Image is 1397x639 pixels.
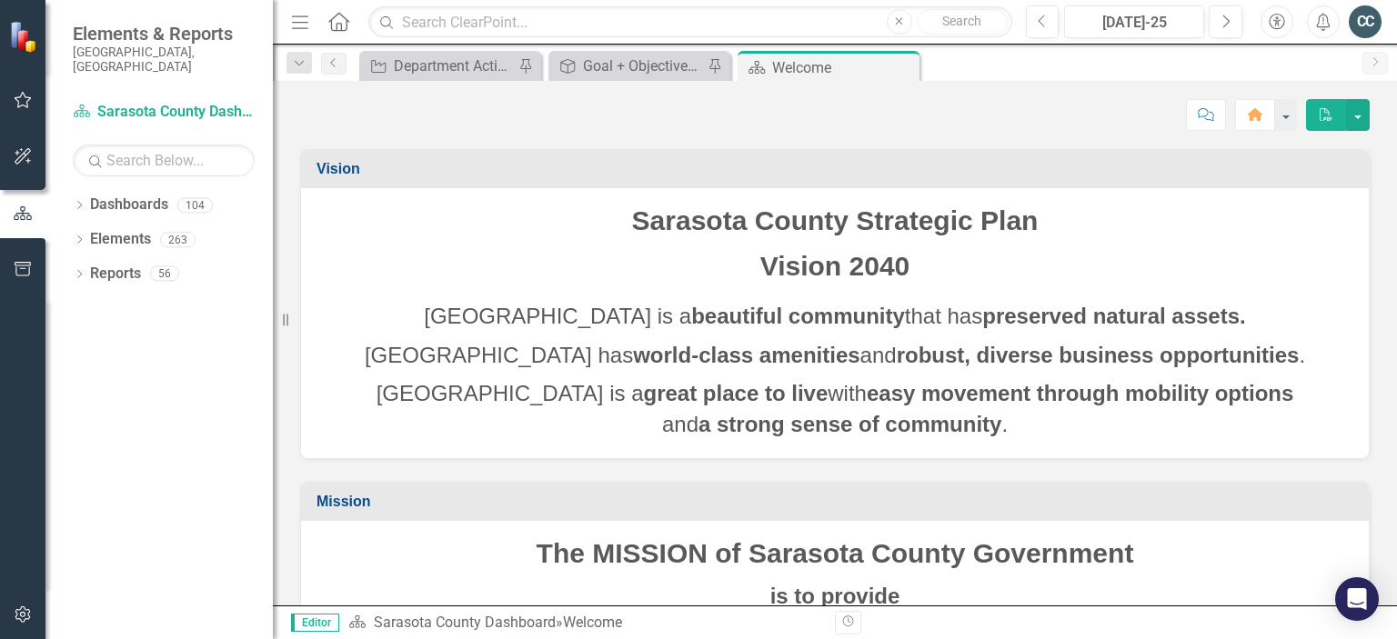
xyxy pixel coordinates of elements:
a: Elements [90,229,151,250]
div: 263 [160,232,196,247]
span: Vision 2040 [760,251,910,281]
strong: a strong sense of community [698,412,1001,436]
span: Search [942,14,981,28]
input: Search ClearPoint... [368,6,1011,38]
input: Search Below... [73,145,255,176]
small: [GEOGRAPHIC_DATA], [GEOGRAPHIC_DATA] [73,45,255,75]
div: Open Intercom Messenger [1335,577,1379,621]
div: 56 [150,266,179,282]
div: Goal + Objectives Report [583,55,703,77]
button: [DATE]-25 [1064,5,1204,38]
div: Welcome [772,56,915,79]
a: Department Actions Report [364,55,514,77]
img: ClearPoint Strategy [9,21,41,53]
button: Search [917,9,1008,35]
div: Welcome [563,614,622,631]
span: [GEOGRAPHIC_DATA] is a with and . [377,381,1294,436]
button: CC [1349,5,1382,38]
span: Elements & Reports [73,23,255,45]
div: 104 [177,197,213,213]
strong: beautiful community [691,304,905,328]
span: The MISSION of Sarasota County Government [537,538,1134,568]
a: Dashboards [90,195,168,215]
span: Editor [291,614,339,632]
a: Sarasota County Dashboard [73,102,255,123]
a: Reports [90,264,141,285]
h3: Mission [317,494,1360,510]
div: Department Actions Report [394,55,514,77]
span: Sarasota County Strategic Plan [632,205,1039,235]
h3: Vision [317,161,1360,177]
strong: easy movement through mobility options [867,381,1293,405]
strong: preserved natural assets. [982,304,1246,328]
strong: world-class amenities [633,343,859,367]
span: [GEOGRAPHIC_DATA] is a that has [424,304,1245,328]
strong: is to provide [770,584,900,608]
a: Sarasota County Dashboard [374,614,556,631]
strong: great place to live [644,381,829,405]
strong: robust, diverse business opportunities [897,343,1300,367]
span: [GEOGRAPHIC_DATA] has and . [365,343,1305,367]
div: » [348,613,821,634]
div: [DATE]-25 [1070,12,1198,34]
a: Goal + Objectives Report [553,55,703,77]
